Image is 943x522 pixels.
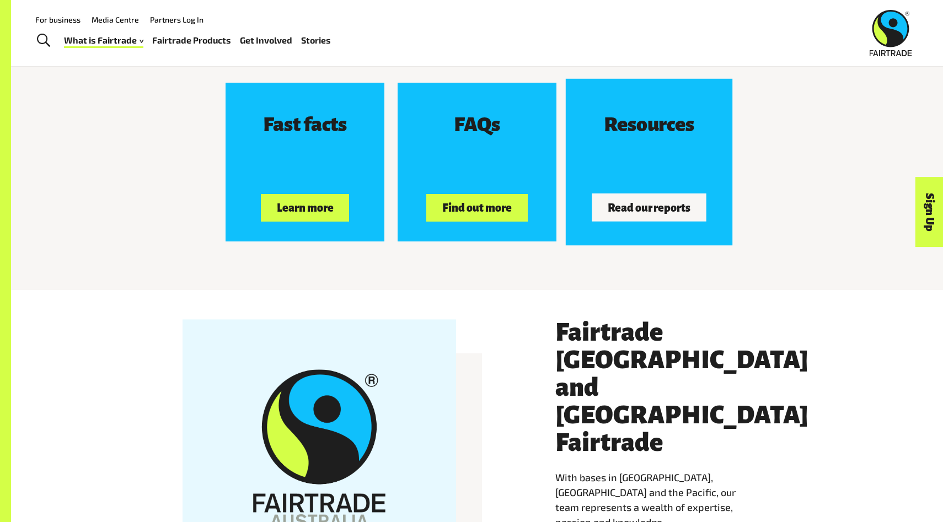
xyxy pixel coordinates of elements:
h3: Fast facts [263,114,347,136]
a: Media Centre [92,15,139,24]
a: FAQs Find out more [398,83,556,241]
a: For business [35,15,81,24]
a: Resources Read our reports [566,79,732,245]
a: Fairtrade Products [152,33,231,49]
a: Partners Log In [150,15,203,24]
a: Get Involved [240,33,292,49]
a: Stories [301,33,331,49]
button: Learn more [261,194,349,222]
h3: FAQs [454,114,500,136]
button: Find out more [426,194,527,222]
img: Fairtrade Australia New Zealand logo [870,10,912,56]
h3: Fairtrade [GEOGRAPHIC_DATA] and [GEOGRAPHIC_DATA] Fairtrade [555,319,771,456]
a: Toggle Search [30,27,57,55]
h3: Resources [604,114,695,136]
a: What is Fairtrade [64,33,143,49]
a: Fast facts Learn more [226,83,384,241]
button: Read our reports [592,194,706,222]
